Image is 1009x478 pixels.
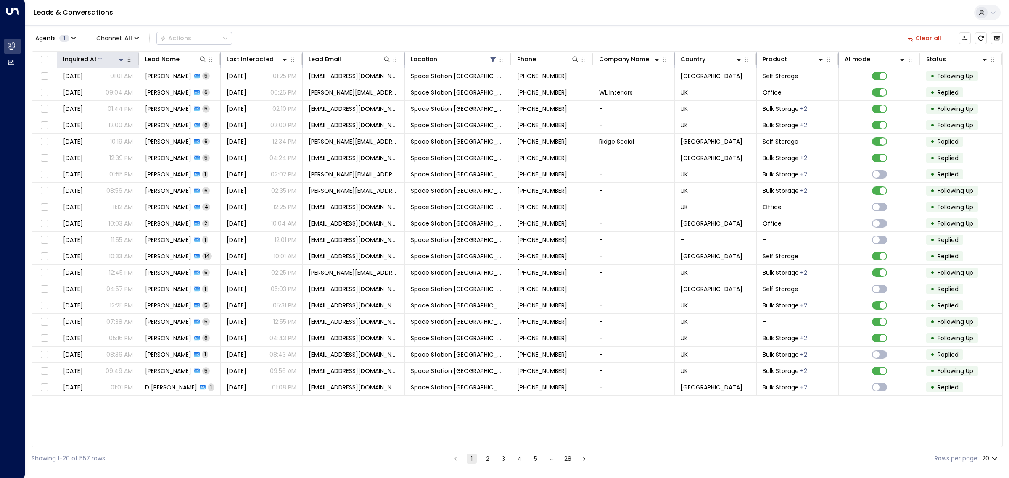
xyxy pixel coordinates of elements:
p: 04:24 PM [269,154,296,162]
span: Replied [938,137,959,146]
p: 12:25 PM [110,301,133,310]
span: carolarnott@icloud.com [309,318,399,326]
div: Status [926,54,946,64]
span: UK [681,121,688,129]
td: - [593,232,675,248]
span: +447831405843 [517,105,567,113]
p: 02:25 PM [271,268,296,277]
span: +447432733240 [517,170,567,179]
td: - [593,199,675,215]
span: Shelley Douglas [145,170,191,179]
span: Following Up [938,318,973,326]
span: Space Station Wakefield [411,72,505,80]
span: clabburn12@icloud.com [309,236,399,244]
span: Space Station Wakefield [411,203,505,211]
span: Toggle select row [39,120,50,131]
td: - [593,297,675,313]
div: Container Storage,Self Storage [800,186,807,195]
span: iam7omlindley@gmail.com [309,203,399,211]
span: Replied [938,170,959,179]
td: - [593,117,675,133]
span: gazrudge@googlemail.com [309,72,399,80]
span: Replied [938,88,959,97]
td: - [757,314,839,330]
span: UK [681,301,688,310]
span: shelley.douglas@sky.com [309,170,399,179]
span: Mar 15, 2025 [63,186,83,195]
span: Following Up [938,105,973,113]
button: Go to page 28 [563,454,573,464]
span: Apr 01, 2025 [227,186,246,195]
span: robbierooroo1965@gmail.com [309,154,399,162]
span: +447578565885 [517,121,567,129]
p: 08:56 AM [106,186,133,195]
div: Inquired At [63,54,97,64]
span: Mar 22, 2025 [227,285,246,293]
button: Agents1 [32,32,79,44]
div: • [930,265,935,280]
span: +447527952054 [517,285,567,293]
td: - [593,379,675,395]
span: Mar 24, 2025 [63,318,83,326]
span: mugadzabrenda@gmail.com [309,121,399,129]
span: Toggle select row [39,87,50,98]
span: Mar 22, 2025 [63,285,83,293]
p: 10:33 AM [109,252,133,260]
span: UK [681,268,688,277]
div: • [930,233,935,247]
button: Actions [156,32,232,45]
span: Replied [938,252,959,260]
span: Matthias Rieger [145,252,191,260]
span: 6 [202,187,210,194]
div: Container Storage,Self Storage [800,105,807,113]
span: 5 [202,105,210,112]
span: Bulk Storage [763,105,799,113]
td: - [593,347,675,362]
span: Mar 15, 2025 [63,203,83,211]
span: Toggle select row [39,137,50,147]
span: Bulk Storage [763,268,799,277]
span: Mar 21, 2025 [63,252,83,260]
span: Refresh [975,32,987,44]
p: 10:03 AM [108,219,133,228]
span: Bulk Storage [763,121,799,129]
span: United Kingdom [681,219,742,228]
div: Country [681,54,705,64]
span: United Kingdom [681,252,742,260]
div: Phone [517,54,579,64]
div: AI mode [845,54,907,64]
span: Mar 21, 2025 [227,219,246,228]
div: Last Interacted [227,54,289,64]
span: 1 [202,236,208,243]
span: Bulk Storage [763,301,799,310]
span: Mar 14, 2025 [227,170,246,179]
p: 02:00 PM [270,121,296,129]
span: +447717750590 [517,301,567,310]
div: • [930,69,935,83]
span: Replied [938,154,959,162]
span: Ridge Social [599,137,634,146]
p: 10:01 AM [274,252,296,260]
div: Lead Email [309,54,391,64]
span: Lucy-atkin@hotmail.co.uk [309,268,399,277]
p: 01:01 AM [110,72,133,80]
span: +447801300843 [517,154,567,162]
span: Stephen Ambler [145,105,191,113]
span: Self Storage [763,72,798,80]
span: Mar 23, 2025 [63,301,83,310]
td: - [593,248,675,264]
div: Lead Name [145,54,180,64]
span: Mar 20, 2025 [63,236,83,244]
span: Thomas Lindley [145,203,191,211]
td: - [593,101,675,117]
span: +447951428404 [517,203,567,211]
button: Archived Leads [991,32,1003,44]
span: Replied [938,301,959,310]
span: Bulk Storage [763,170,799,179]
span: 6 [202,138,210,145]
span: Jan 03, 2025 [63,72,83,80]
td: - [593,314,675,330]
span: Agents [35,35,56,41]
button: Clear all [903,32,945,44]
div: 20 [982,452,999,465]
